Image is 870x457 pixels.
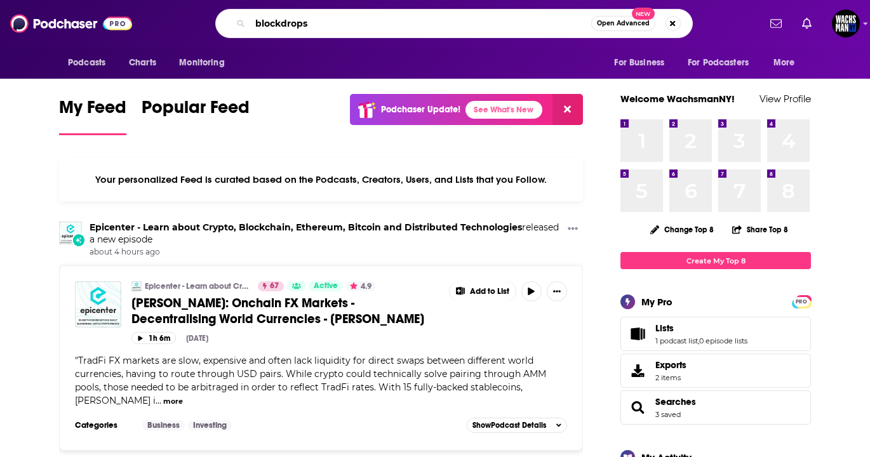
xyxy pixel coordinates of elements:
a: Show notifications dropdown [765,13,787,34]
button: ShowPodcast Details [467,418,567,433]
button: open menu [679,51,767,75]
h3: Categories [75,420,132,430]
a: Show notifications dropdown [797,13,817,34]
button: open menu [59,51,122,75]
a: PRO [794,296,809,306]
span: about 4 hours ago [90,247,563,258]
span: New [632,8,655,20]
span: Add to List [470,287,509,296]
a: Lists [625,325,650,343]
button: 1h 6m [131,332,176,344]
span: Logged in as WachsmanNY [832,10,860,37]
span: Lists [655,322,674,334]
input: Search podcasts, credits, & more... [250,13,591,34]
a: Searches [655,396,696,407]
button: Change Top 8 [643,222,721,237]
button: Share Top 8 [732,217,789,242]
span: For Business [614,54,664,72]
span: Exports [655,359,686,371]
button: open menu [605,51,680,75]
span: Exports [625,362,650,380]
img: Epicenter - Learn about Crypto, Blockchain, Ethereum, Bitcoin and Distributed Technologies [59,222,82,244]
img: Epicenter - Learn about Crypto, Blockchain, Ethereum, Bitcoin and Distributed Technologies [131,281,142,291]
button: Show More Button [450,281,516,301]
span: TradFi FX markets are slow, expensive and often lack liquidity for direct swaps between different... [75,355,546,406]
span: [PERSON_NAME]: Onchain FX Markets - Decentralising World Currencies - [PERSON_NAME] [131,295,424,327]
img: Mento: Onchain FX Markets - Decentralising World Currencies - Markus Franke [75,281,121,328]
a: 1 podcast list [655,336,698,345]
img: Podchaser - Follow, Share and Rate Podcasts [10,11,132,36]
span: , [698,336,699,345]
div: New Episode [72,233,86,247]
div: [DATE] [186,334,208,343]
h3: released a new episode [90,222,563,246]
a: Epicenter - Learn about Crypto, Blockchain, Ethereum, Bitcoin and Distributed Technologies [90,222,522,233]
span: Open Advanced [597,20,650,27]
a: See What's New [465,101,542,119]
div: Search podcasts, credits, & more... [215,9,693,38]
a: Charts [121,51,164,75]
span: Active [314,280,338,293]
span: For Podcasters [688,54,749,72]
a: Create My Top 8 [620,252,811,269]
span: Charts [129,54,156,72]
img: User Profile [832,10,860,37]
span: 2 items [655,373,686,382]
div: My Pro [641,296,673,308]
a: My Feed [59,96,126,135]
a: 67 [258,281,284,291]
span: " [75,355,546,406]
a: Popular Feed [142,96,250,135]
button: Show More Button [563,222,583,237]
button: open menu [170,51,241,75]
span: Searches [620,390,811,425]
p: Podchaser Update! [381,104,460,115]
a: Searches [625,399,650,416]
button: Open AdvancedNew [591,16,655,31]
span: Podcasts [68,54,105,72]
span: Monitoring [179,54,224,72]
a: [PERSON_NAME]: Onchain FX Markets - Decentralising World Currencies - [PERSON_NAME] [131,295,440,327]
button: Show More Button [547,281,567,301]
a: Epicenter - Learn about Crypto, Blockchain, Ethereum, Bitcoin and Distributed Technologies [145,281,250,291]
span: 67 [270,280,279,293]
button: more [163,396,183,407]
a: View Profile [760,93,811,105]
button: open menu [765,51,811,75]
span: Popular Feed [142,96,250,126]
a: Lists [655,322,747,334]
span: My Feed [59,96,126,126]
span: Lists [620,317,811,351]
span: PRO [794,297,809,307]
button: 4.9 [346,281,375,291]
a: Investing [188,420,232,430]
a: Welcome WachsmanNY! [620,93,735,105]
a: Active [309,281,343,291]
span: More [773,54,795,72]
span: Show Podcast Details [472,421,546,430]
a: Business [142,420,185,430]
a: 0 episode lists [699,336,747,345]
span: ... [156,395,161,406]
div: Your personalized Feed is curated based on the Podcasts, Creators, Users, and Lists that you Follow. [59,158,583,201]
a: 3 saved [655,410,681,419]
a: Exports [620,354,811,388]
button: Show profile menu [832,10,860,37]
